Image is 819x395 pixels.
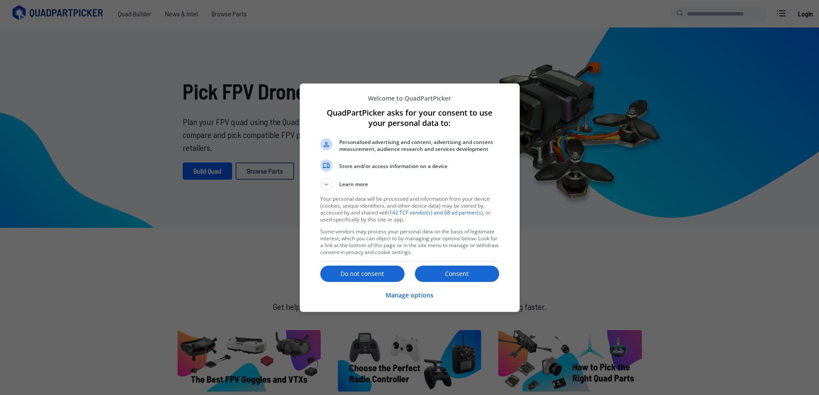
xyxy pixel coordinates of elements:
[320,266,405,282] button: Do not consent
[415,266,499,282] button: Consent
[300,83,520,312] div: QuadPartPicker asks for your consent to use your personal data to:
[320,228,499,256] p: Some vendors may process your personal data on the basis of legitimate interest, which you can ob...
[320,269,405,278] p: Do not consent
[339,139,499,153] span: Personalised advertising and content, advertising and content measurement, audience research and ...
[389,209,483,216] a: 142 TCF vendor(s) and 68 ad partner(s)
[339,181,368,190] span: Learn more
[339,163,499,170] span: Store and/or access information on a device
[320,107,499,128] h1: QuadPartPicker asks for your consent to use your personal data to:
[320,94,499,102] p: Welcome to QuadPartPicker
[415,269,499,278] p: Consent
[320,178,499,190] button: Learn more
[386,291,433,300] p: Manage options
[386,286,433,305] button: Manage options
[320,196,499,223] p: Your personal data will be processed and information from your device (cookies, unique identifier...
